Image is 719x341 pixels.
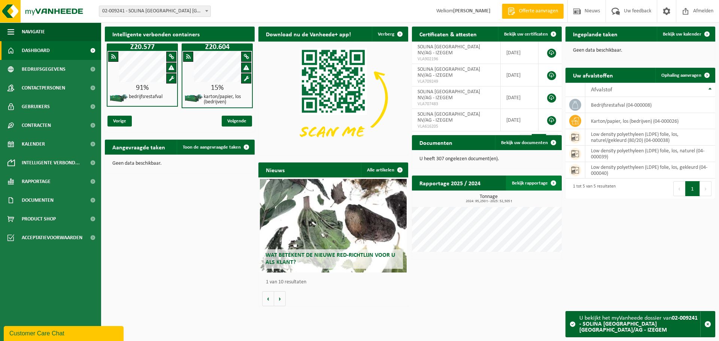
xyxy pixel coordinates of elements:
span: Bedrijfsgegevens [22,60,66,79]
p: Geen data beschikbaar. [573,48,708,53]
button: Next [700,181,712,196]
button: Verberg [372,27,407,42]
h2: Nieuws [258,162,292,177]
span: 02-009241 - SOLINA BELGIUM NV/AG - IZEGEM [99,6,210,16]
h3: Tonnage [416,194,562,203]
span: Wat betekent de nieuwe RED-richtlijn voor u als klant? [266,252,395,265]
h2: Rapportage 2025 / 2024 [412,176,488,190]
span: Product Shop [22,210,56,228]
span: Acceptatievoorwaarden [22,228,82,247]
a: Wat betekent de nieuwe RED-richtlijn voor u als klant? [260,179,407,273]
p: Geen data beschikbaar. [112,161,247,166]
div: 15% [182,84,252,92]
span: VLA616205 [418,124,495,130]
span: Bekijk uw kalender [663,32,701,37]
h1: Z20.604 [183,43,251,51]
button: Vorige [262,291,274,306]
span: Documenten [22,191,54,210]
span: Afvalstof [591,87,612,93]
strong: 02-009241 - SOLINA [GEOGRAPHIC_DATA] [GEOGRAPHIC_DATA]/AG - IZEGEM [579,315,698,333]
span: Bekijk uw documenten [501,140,548,145]
a: Alle artikelen [361,162,407,177]
img: HK-XZ-20-GN-01 [109,94,128,103]
p: 1 van 10 resultaten [266,280,404,285]
a: Offerte aanvragen [502,4,564,19]
span: 02-009241 - SOLINA BELGIUM NV/AG - IZEGEM [99,6,211,17]
span: Verberg [378,32,394,37]
a: Bekijk uw documenten [495,135,561,150]
p: U heeft 307 ongelezen document(en). [419,156,554,162]
strong: [PERSON_NAME] [453,8,491,14]
span: Rapportage [22,172,51,191]
span: Vorige [107,116,132,127]
td: low density polyethyleen (LDPE) folie, los, naturel (04-000039) [585,146,715,162]
td: [DATE] [501,64,539,86]
span: Intelligente verbond... [22,153,80,172]
span: Gebruikers [22,97,50,116]
img: HK-XZ-20-GN-01 [184,94,203,103]
h2: Certificaten & attesten [412,27,484,41]
span: VLA709249 [418,79,495,85]
a: Toon de aangevraagde taken [177,140,254,155]
button: Previous [673,181,685,196]
span: Kalender [22,135,45,153]
button: Volgende [274,291,286,306]
h2: Intelligente verbonden containers [105,27,255,41]
span: Contactpersonen [22,79,65,97]
h2: Documenten [412,135,460,150]
td: [DATE] [501,86,539,109]
a: Bekijk uw certificaten [498,27,561,42]
h4: karton/papier, los (bedrijven) [204,94,249,105]
h2: Uw afvalstoffen [565,68,621,82]
div: 1 tot 5 van 5 resultaten [569,180,616,197]
td: karton/papier, los (bedrijven) (04-000026) [585,113,715,129]
a: Bekijk rapportage [506,176,561,191]
span: Contracten [22,116,51,135]
span: SOLINA [GEOGRAPHIC_DATA] NV/AG - IZEGEM [418,67,480,78]
a: Bekijk uw kalender [657,27,715,42]
span: SOLINA [GEOGRAPHIC_DATA] NV/AG - IZEGEM [418,44,480,56]
td: [DATE] [501,109,539,131]
span: Navigatie [22,22,45,41]
td: low density polyethyleen (LDPE) folie, los, naturel/gekleurd (80/20) (04-000038) [585,129,715,146]
span: VLA902196 [418,56,495,62]
span: VLA707483 [418,101,495,107]
h2: Download nu de Vanheede+ app! [258,27,358,41]
td: [DATE] [501,42,539,64]
span: Toon de aangevraagde taken [183,145,241,150]
span: Volgende [222,116,252,127]
div: U bekijkt het myVanheede dossier van [579,311,700,337]
h2: Aangevraagde taken [105,140,173,154]
h4: bedrijfsrestafval [129,94,163,100]
span: 2024: 95,250 t - 2025: 52,505 t [416,200,562,203]
a: Ophaling aanvragen [655,68,715,83]
td: bedrijfsrestafval (04-000008) [585,97,715,113]
img: Download de VHEPlus App [258,42,408,154]
span: SOLINA [GEOGRAPHIC_DATA] NV/AG - IZEGEM [418,112,480,123]
h1: Z20.577 [109,43,176,51]
div: 91% [107,84,177,92]
span: Ophaling aanvragen [661,73,701,78]
h2: Ingeplande taken [565,27,625,41]
span: Bekijk uw certificaten [504,32,548,37]
span: Dashboard [22,41,50,60]
span: Offerte aanvragen [517,7,560,15]
td: low density polyethyleen (LDPE) folie, los, gekleurd (04-000040) [585,162,715,179]
span: SOLINA [GEOGRAPHIC_DATA] NV/AG - IZEGEM [418,89,480,101]
iframe: chat widget [4,325,125,341]
button: 1 [685,181,700,196]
